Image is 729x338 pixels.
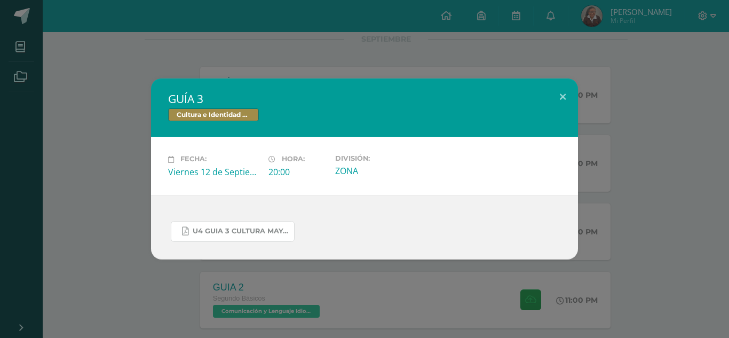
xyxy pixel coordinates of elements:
[335,165,427,177] div: ZONA
[548,78,578,115] button: Close (Esc)
[180,155,207,163] span: Fecha:
[268,166,327,178] div: 20:00
[168,91,561,106] h2: GUÍA 3
[171,221,295,242] a: U4 GUIA 3 CULTURA MAYA BASICOS.pdf
[168,166,260,178] div: Viernes 12 de Septiembre
[168,108,259,121] span: Cultura e Identidad Maya
[335,154,427,162] label: División:
[193,227,289,235] span: U4 GUIA 3 CULTURA MAYA BASICOS.pdf
[282,155,305,163] span: Hora:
